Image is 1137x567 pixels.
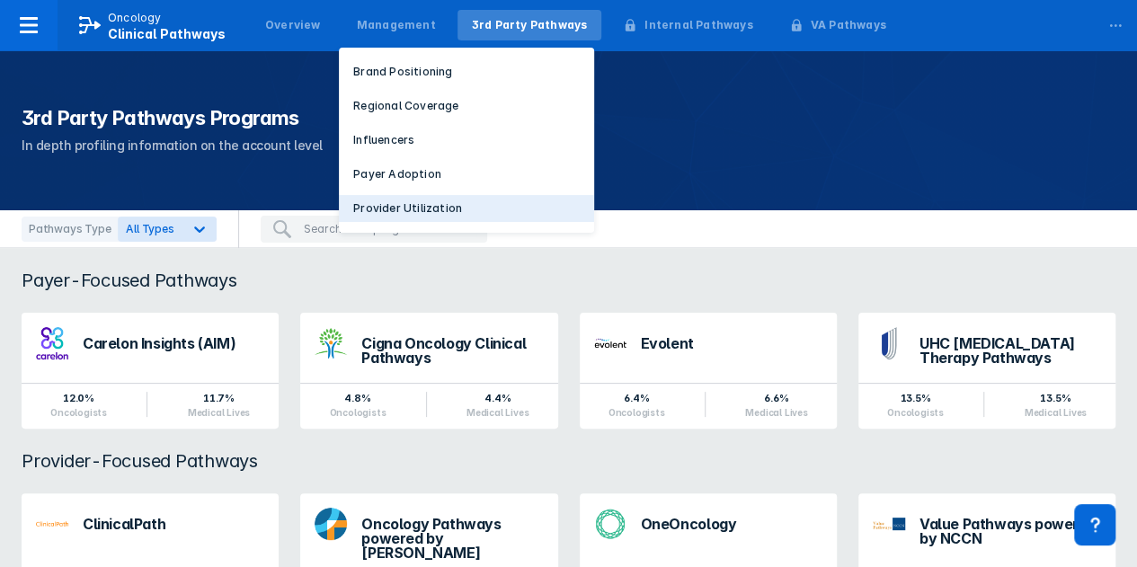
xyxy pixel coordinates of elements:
[357,17,436,33] div: Management
[339,127,594,154] button: Influencers
[641,336,822,350] div: Evolent
[339,195,594,222] button: Provider Utilization
[329,391,386,405] div: 4.8%
[466,407,529,418] div: Medical Lives
[594,508,626,540] img: oneoncology.png
[457,10,602,40] a: 3rd Party Pathways
[315,508,347,540] img: dfci-pathways.png
[22,217,118,242] div: Pathways Type
[641,517,822,531] div: OneOncology
[858,313,1115,429] a: UHC [MEDICAL_DATA] Therapy Pathways13.5%Oncologists13.5%Medical Lives
[1074,504,1115,545] div: Contact Support
[361,336,543,365] div: Cigna Oncology Clinical Pathways
[339,58,594,85] button: Brand Positioning
[353,132,414,148] p: Influencers
[22,135,1115,156] p: In depth profiling information on the account level
[108,10,162,26] p: Oncology
[265,17,321,33] div: Overview
[472,17,588,33] div: 3rd Party Pathways
[126,222,173,235] span: All Types
[300,313,557,429] a: Cigna Oncology Clinical Pathways4.8%Oncologists4.4%Medical Lives
[251,10,335,40] a: Overview
[83,517,264,531] div: ClinicalPath
[644,17,752,33] div: Internal Pathways
[1097,3,1133,40] div: ...
[608,407,665,418] div: Oncologists
[108,26,226,41] span: Clinical Pathways
[353,166,441,182] p: Payer Adoption
[50,407,107,418] div: Oncologists
[339,93,594,120] button: Regional Coverage
[919,336,1101,365] div: UHC [MEDICAL_DATA] Therapy Pathways
[353,200,462,217] p: Provider Utilization
[339,161,594,188] button: Payer Adoption
[50,391,107,405] div: 12.0%
[745,391,807,405] div: 6.6%
[887,407,944,418] div: Oncologists
[188,391,250,405] div: 11.7%
[873,327,905,359] img: uhc-pathways.png
[919,517,1101,545] div: Value Pathways powered by NCCN
[329,407,386,418] div: Oncologists
[580,313,837,429] a: Evolent6.4%Oncologists6.6%Medical Lives
[608,391,665,405] div: 6.4%
[36,508,68,540] img: via-oncology.png
[315,327,347,359] img: cigna-oncology-clinical-pathways.png
[22,313,279,429] a: Carelon Insights (AIM)12.0%Oncologists11.7%Medical Lives
[188,407,250,418] div: Medical Lives
[594,327,626,359] img: new-century-health.png
[353,64,452,80] p: Brand Positioning
[1024,391,1086,405] div: 13.5%
[353,98,458,114] p: Regional Coverage
[887,391,944,405] div: 13.5%
[1024,407,1086,418] div: Medical Lives
[361,517,543,560] div: Oncology Pathways powered by [PERSON_NAME]
[466,391,529,405] div: 4.4%
[304,221,476,237] input: Search for a program
[36,327,68,359] img: carelon-insights.png
[22,104,1115,131] h1: 3rd Party Pathways Programs
[745,407,807,418] div: Medical Lives
[83,336,264,350] div: Carelon Insights (AIM)
[873,518,905,530] img: value-pathways-nccn.png
[811,17,886,33] div: VA Pathways
[342,10,450,40] a: Management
